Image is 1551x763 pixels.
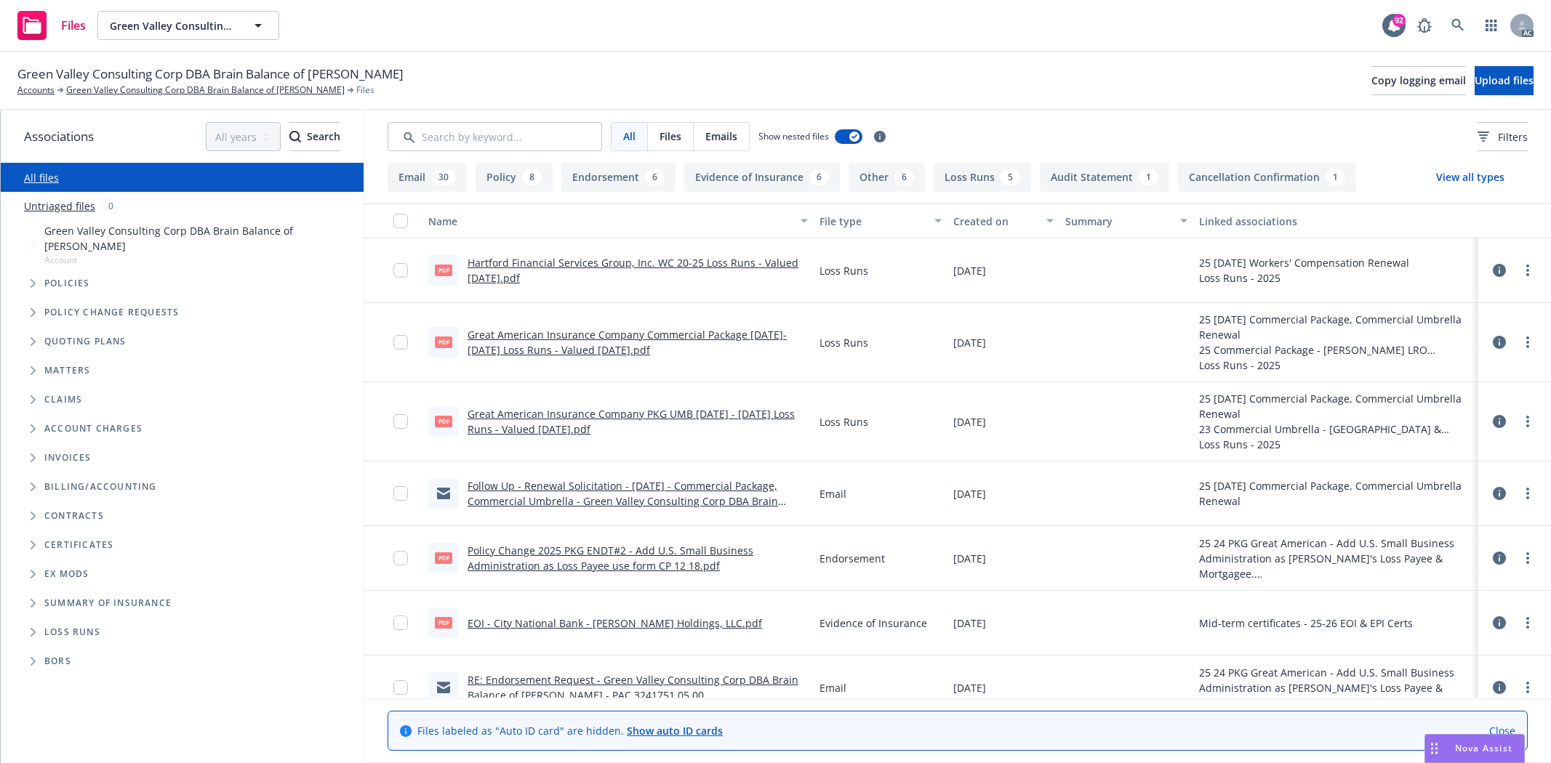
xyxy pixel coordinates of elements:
a: EOI - City National Bank - [PERSON_NAME] Holdings, LLC.pdf [468,616,762,630]
span: Claims [44,395,82,404]
input: Toggle Row Selected [393,551,408,565]
a: RE: Endorsement Request - Green Valley Consulting Corp DBA Brain Balance of [PERSON_NAME] - PAC 3... [468,673,798,702]
span: Copy logging email [1371,73,1466,87]
span: [DATE] [953,486,986,501]
a: Policy Change 2025 PKG ENDT#2 - Add U.S. Small Business Administration as Loss Payee use form CP ... [468,544,753,573]
a: more [1519,262,1536,279]
div: 5 [1001,169,1020,185]
span: BORs [44,657,71,666]
button: File type [814,203,947,238]
span: Account charges [44,424,143,433]
a: Great American Insurance Company Commercial Package [DATE]-[DATE] Loss Runs - Valued [DATE].pdf [468,328,787,357]
a: Switch app [1477,11,1506,40]
div: 25 24 PKG Great American - Add U.S. Small Business Administration as [PERSON_NAME]'s Loss Payee &... [1199,536,1472,581]
input: Toggle Row Selected [393,414,408,429]
a: All files [24,171,59,185]
span: Policy change requests [44,308,179,317]
div: Summary [1065,214,1171,229]
span: pdf [435,416,452,427]
div: 6 [645,169,665,185]
button: Audit Statement [1040,163,1169,192]
div: Folder Tree Example [1,472,364,676]
span: [DATE] [953,414,986,429]
button: Policy [476,163,553,192]
button: Cancellation Confirmation [1178,163,1356,192]
span: pdf [435,617,452,628]
button: Evidence of Insurance [684,163,840,192]
a: Files [12,5,92,46]
span: Nova Assist [1455,742,1512,754]
button: Other [849,163,925,192]
span: Endorsement [819,551,885,566]
span: Green Valley Consulting Corp DBA Brain Balance of [PERSON_NAME] [17,65,404,84]
span: pdf [435,336,452,347]
div: 25 [DATE] Commercial Package, Commercial Umbrella Renewal [1199,391,1472,421]
a: Great American Insurance Company PKG UMB [DATE] - [DATE] Loss Runs - Valued [DATE].pdf [468,407,795,436]
span: Filters [1498,129,1528,145]
div: File type [819,214,926,229]
div: 6 [809,169,829,185]
button: Green Valley Consulting Corp DBA Brain Balance of [PERSON_NAME] [97,11,279,40]
div: Loss Runs - 2025 [1199,270,1409,286]
div: Loss Runs - 2025 [1199,437,1472,452]
div: 1 [1326,169,1345,185]
svg: Search [289,131,301,142]
span: Upload files [1475,73,1534,87]
a: Accounts [17,84,55,97]
span: Files [61,20,86,31]
a: Hartford Financial Services Group, Inc. WC 20-25 Loss Runs - Valued [DATE].pdf [468,256,798,285]
a: more [1519,614,1536,631]
input: Search by keyword... [388,122,602,151]
a: Green Valley Consulting Corp DBA Brain Balance of [PERSON_NAME] [66,84,345,97]
a: Show auto ID cards [627,724,723,738]
span: [DATE] [953,615,986,631]
span: Email [819,486,846,501]
input: Toggle Row Selected [393,263,408,278]
button: Linked associations [1193,203,1478,238]
span: [DATE] [953,680,986,695]
div: Name [428,214,792,229]
input: Toggle Row Selected [393,335,408,350]
span: Loss Runs [44,628,100,637]
div: Loss Runs - 2025 [1199,358,1472,373]
input: Toggle Row Selected [393,615,408,630]
a: more [1519,549,1536,567]
span: Loss Runs [819,414,868,429]
button: Email [388,163,467,192]
span: Green Valley Consulting Corp DBA Brain Balance of [PERSON_NAME] [110,18,236,33]
button: Summary [1059,203,1193,238]
span: Files [356,84,374,97]
a: more [1519,413,1536,430]
a: Search [1443,11,1472,40]
div: 23 Commercial Umbrella - [GEOGRAPHIC_DATA] & [PERSON_NAME] [1199,421,1472,437]
a: Follow Up - Renewal Solicitation - [DATE] - Commercial Package, Commercial Umbrella - Green Valle... [468,479,778,523]
div: Mid-term certificates - 25-26 EOI & EPI Certs [1199,615,1413,631]
span: Contracts [44,512,104,520]
div: 1 [1139,169,1158,185]
span: All [623,129,636,144]
span: Loss Runs [819,263,868,278]
span: pdf [435,552,452,563]
span: Evidence of Insurance [819,615,927,631]
a: Close [1489,723,1515,738]
div: 92 [1392,14,1406,27]
input: Select all [393,214,408,228]
button: Copy logging email [1371,66,1466,95]
span: Ex Mods [44,570,89,578]
div: 25 [DATE] Commercial Package, Commercial Umbrella Renewal [1199,312,1472,342]
span: Show nested files [758,130,829,142]
input: Toggle Row Selected [393,486,408,501]
span: Policies [44,279,90,288]
button: Filters [1478,122,1528,151]
button: View all types [1413,163,1528,192]
div: 25 24 PKG Great American - Add U.S. Small Business Administration as [PERSON_NAME]'s Loss Payee &... [1199,665,1472,711]
span: Email [819,680,846,695]
span: [DATE] [953,263,986,278]
div: 25 [DATE] Workers' Compensation Renewal [1199,255,1409,270]
div: 25 [DATE] Commercial Package, Commercial Umbrella Renewal [1199,478,1472,509]
span: Quoting plans [44,337,127,346]
div: Linked associations [1199,214,1472,229]
div: 6 [894,169,914,185]
button: Loss Runs [934,163,1031,192]
button: Name [422,203,814,238]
